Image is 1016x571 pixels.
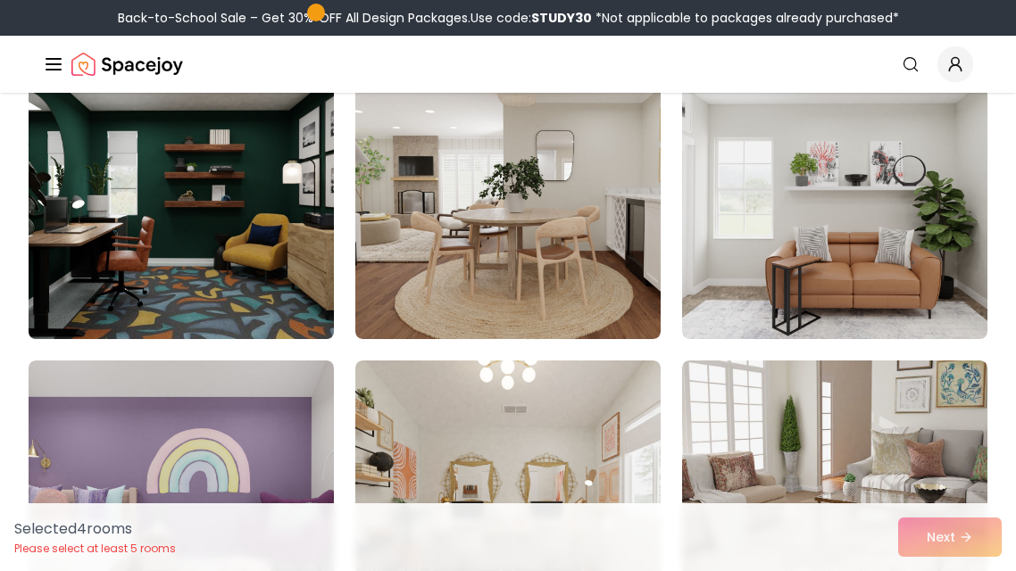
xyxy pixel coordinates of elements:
img: Room room-47 [355,54,661,339]
b: STUDY30 [531,9,592,27]
img: Room room-48 [682,54,987,339]
img: Room room-46 [21,46,341,346]
span: Use code: [471,9,592,27]
p: Selected 4 room s [14,518,176,540]
img: Spacejoy Logo [71,46,183,82]
p: Please select at least 5 rooms [14,542,176,556]
a: Spacejoy [71,46,183,82]
span: *Not applicable to packages already purchased* [592,9,899,27]
nav: Global [43,36,973,93]
div: Back-to-School Sale – Get 30% OFF All Design Packages. [118,9,899,27]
